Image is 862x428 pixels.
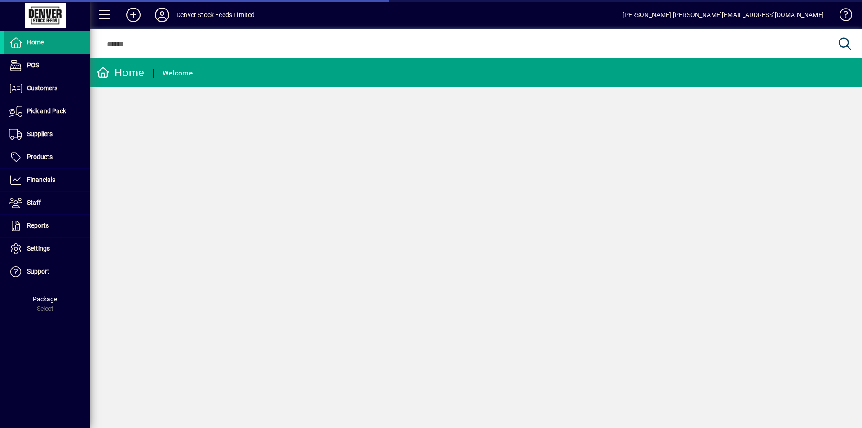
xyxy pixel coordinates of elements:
[4,146,90,168] a: Products
[4,77,90,100] a: Customers
[622,8,824,22] div: [PERSON_NAME] [PERSON_NAME][EMAIL_ADDRESS][DOMAIN_NAME]
[27,107,66,115] span: Pick and Pack
[4,100,90,123] a: Pick and Pack
[4,123,90,146] a: Suppliers
[4,215,90,237] a: Reports
[4,169,90,191] a: Financials
[176,8,255,22] div: Denver Stock Feeds Limited
[27,245,50,252] span: Settings
[97,66,144,80] div: Home
[27,199,41,206] span: Staff
[27,39,44,46] span: Home
[27,222,49,229] span: Reports
[148,7,176,23] button: Profile
[27,268,49,275] span: Support
[4,238,90,260] a: Settings
[27,62,39,69] span: POS
[27,84,57,92] span: Customers
[27,130,53,137] span: Suppliers
[27,153,53,160] span: Products
[163,66,193,80] div: Welcome
[833,2,851,31] a: Knowledge Base
[4,192,90,214] a: Staff
[33,296,57,303] span: Package
[119,7,148,23] button: Add
[4,260,90,283] a: Support
[4,54,90,77] a: POS
[27,176,55,183] span: Financials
